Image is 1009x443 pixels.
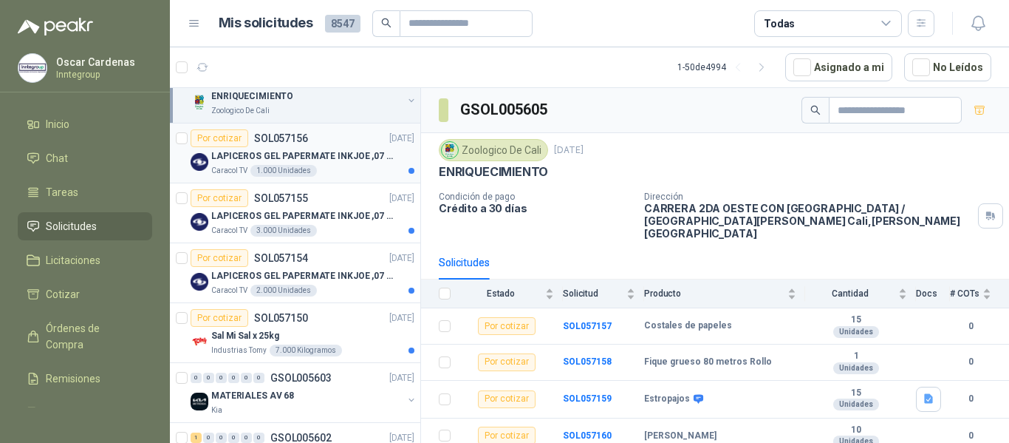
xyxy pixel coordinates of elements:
b: [PERSON_NAME] [644,430,716,442]
div: Por cotizar [191,309,248,327]
a: SOL057157 [563,321,612,331]
div: 1 - 50 de 4994 [677,55,773,79]
div: 0 [253,433,264,443]
p: SOL057150 [254,313,308,323]
th: Producto [644,280,805,308]
p: ENRIQUECIMIENTO [439,164,548,180]
p: Oscar Cardenas [56,57,148,67]
span: Cantidad [805,288,895,299]
img: Company Logo [191,153,208,171]
span: Licitaciones [46,252,100,268]
img: Company Logo [18,54,47,82]
a: Inicio [18,110,152,138]
span: Órdenes de Compra [46,320,138,353]
a: Remisiones [18,365,152,393]
span: 8547 [325,15,360,33]
span: # COTs [950,288,979,299]
b: 15 [805,388,907,399]
span: Producto [644,288,784,299]
img: Company Logo [191,213,208,231]
div: Por cotizar [478,390,536,408]
p: Inntegroup [56,70,148,79]
p: ENRIQUECIMIENTO [211,89,293,104]
p: [DATE] [389,311,414,325]
div: 0 [216,433,227,443]
a: Órdenes de Compra [18,314,152,359]
th: # COTs [950,280,1009,308]
div: Unidades [833,399,879,410]
p: [DATE] [389,192,414,206]
span: search [381,18,391,28]
p: [DATE] [389,371,414,385]
a: Cotizar [18,280,152,308]
div: 0 [203,433,214,443]
b: 0 [950,355,991,369]
b: 15 [805,314,907,326]
a: 5 0 0 0 0 0 GSOL005605[DATE] Company LogoENRIQUECIMIENTOZoologico De Cali [191,70,417,117]
img: Company Logo [191,393,208,410]
span: Remisiones [46,371,100,387]
b: 0 [950,392,991,406]
th: Solicitud [563,280,644,308]
button: No Leídos [904,53,991,81]
b: 0 [950,319,991,334]
div: Unidades [833,326,879,338]
p: Condición de pago [439,192,632,202]
a: Solicitudes [18,212,152,240]
img: Company Logo [191,93,208,111]
div: Por cotizar [191,129,248,147]
span: Inicio [46,116,69,132]
h3: GSOL005605 [460,98,550,121]
span: search [810,105,821,115]
p: SOL057155 [254,193,308,203]
p: LAPICEROS GEL PAPERMATE INKJOE ,07 1 LOGO 1 TINTA [211,269,395,283]
div: 1 [191,433,202,443]
a: Chat [18,144,152,172]
th: Cantidad [805,280,916,308]
a: Por cotizarSOL057156[DATE] Company LogoLAPICEROS GEL PAPERMATE INKJOE ,07 1 LOGO 1 TINTACaracol T... [170,124,420,183]
p: CARRERA 2DA OESTE CON [GEOGRAPHIC_DATA] / [GEOGRAPHIC_DATA][PERSON_NAME] Cali , [PERSON_NAME][GEO... [644,202,972,240]
img: Logo peakr [18,18,93,35]
span: Tareas [46,184,78,200]
div: 0 [191,373,202,383]
span: Solicitudes [46,218,97,234]
span: Estado [459,288,542,299]
p: SOL057156 [254,133,308,143]
a: Configuración [18,399,152,427]
span: Cotizar [46,286,80,302]
p: SOL057154 [254,253,308,263]
b: Estropajos [644,393,690,405]
div: Unidades [833,362,879,374]
b: 0 [950,429,991,443]
th: Estado [459,280,563,308]
a: Por cotizarSOL057150[DATE] Company LogoSal Mi Sal x 25kgIndustrias Tomy7.000 Kilogramos [170,303,420,363]
p: LAPICEROS GEL PAPERMATE INKJOE ,07 1 LOGO 1 TINTA [211,149,395,163]
div: Por cotizar [478,317,536,335]
p: [DATE] [554,143,584,158]
p: Caracol TV [211,225,247,237]
span: Chat [46,150,68,166]
b: Fique grueso 80 metros Rollo [644,356,772,368]
div: Por cotizar [191,189,248,207]
a: Por cotizarSOL057154[DATE] Company LogoLAPICEROS GEL PAPERMATE INKJOE ,07 1 LOGO 1 TINTACaracol T... [170,243,420,303]
div: 0 [241,373,252,383]
p: LAPICEROS GEL PAPERMATE INKJOE ,07 1 LOGO 1 TINTA [211,209,395,223]
a: SOL057158 [563,356,612,367]
span: Solicitud [563,288,623,299]
button: Asignado a mi [785,53,892,81]
p: Industrias Tomy [211,345,267,356]
img: Company Logo [191,273,208,291]
p: GSOL005602 [270,433,332,443]
div: 0 [216,373,227,383]
div: Por cotizar [191,249,248,267]
a: Licitaciones [18,246,152,274]
a: 0 0 0 0 0 0 GSOL005603[DATE] Company LogoMATERIALES AV 68Kia [191,369,417,416]
p: Kia [211,405,222,416]
div: 3.000 Unidades [250,225,317,237]
div: 0 [203,373,214,383]
a: SOL057159 [563,393,612,404]
h1: Mis solicitudes [219,13,313,34]
div: Zoologico De Cali [439,139,548,161]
